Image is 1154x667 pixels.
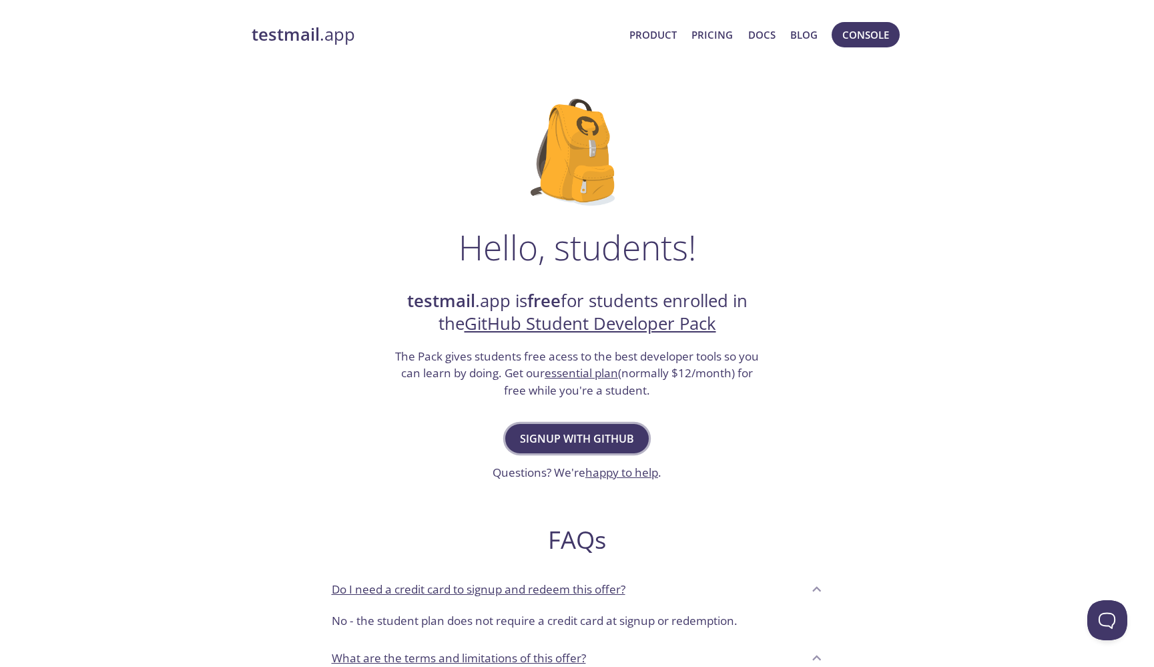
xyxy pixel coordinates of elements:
button: Signup with GitHub [505,424,649,453]
h3: The Pack gives students free acess to the best developer tools so you can learn by doing. Get our... [394,348,761,399]
a: essential plan [545,365,618,381]
span: Signup with GitHub [520,429,634,448]
h1: Hello, students! [459,227,696,267]
p: Do I need a credit card to signup and redeem this offer? [332,581,625,598]
button: Console [832,22,900,47]
p: What are the terms and limitations of this offer? [332,650,586,667]
h3: Questions? We're . [493,464,661,481]
strong: free [527,289,561,312]
div: Do I need a credit card to signup and redeem this offer? [321,571,834,607]
a: Blog [790,26,818,43]
h2: FAQs [321,525,834,555]
a: Pricing [691,26,733,43]
strong: testmail [407,289,475,312]
iframe: Help Scout Beacon - Open [1087,600,1127,640]
div: Do I need a credit card to signup and redeem this offer? [321,607,834,640]
span: Console [842,26,889,43]
a: testmail.app [252,23,619,46]
a: happy to help [585,465,658,480]
img: github-student-backpack.png [531,99,623,206]
strong: testmail [252,23,320,46]
a: Product [629,26,677,43]
a: GitHub Student Developer Pack [465,312,716,335]
a: Docs [748,26,776,43]
h2: .app is for students enrolled in the [394,290,761,336]
p: No - the student plan does not require a credit card at signup or redemption. [332,612,823,630]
